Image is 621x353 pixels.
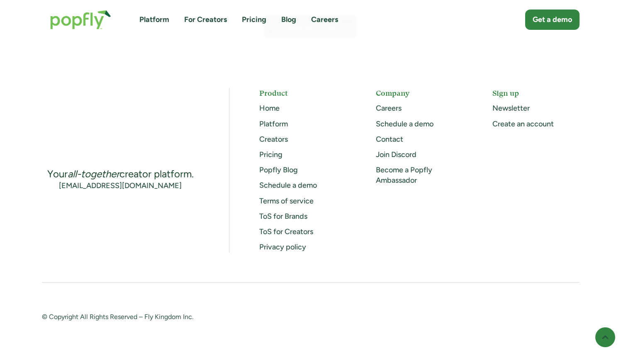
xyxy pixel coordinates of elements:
[311,15,338,25] a: Careers
[242,15,266,25] a: Pricing
[376,104,402,113] a: Careers
[184,15,227,25] a: For Creators
[376,119,433,128] a: Schedule a demo
[259,150,282,159] a: Pricing
[259,196,314,206] a: Terms of service
[376,135,403,144] a: Contact
[259,135,288,144] a: Creators
[259,227,313,236] a: ToS for Creators
[42,2,119,38] a: home
[47,167,194,181] div: Your creator platform.
[259,181,317,190] a: Schedule a demo
[376,165,432,185] a: Become a Popfly Ambassador
[259,165,298,174] a: Popfly Blog
[68,168,119,180] em: all-together
[376,88,463,98] h5: Company
[59,181,182,191] a: [EMAIL_ADDRESS][DOMAIN_NAME]
[533,15,572,25] div: Get a demo
[281,15,296,25] a: Blog
[139,15,169,25] a: Platform
[525,10,580,30] a: Get a demo
[259,104,280,113] a: Home
[492,104,530,113] a: Newsletter
[259,119,288,128] a: Platform
[492,88,579,98] h5: Sign up
[492,119,554,128] a: Create an account
[259,242,306,251] a: Privacy policy
[259,88,346,98] h5: Product
[259,212,307,221] a: ToS for Brands
[376,150,416,159] a: Join Discord
[42,312,296,323] div: © Copyright All Rights Reserved – Fly Kingdom Inc.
